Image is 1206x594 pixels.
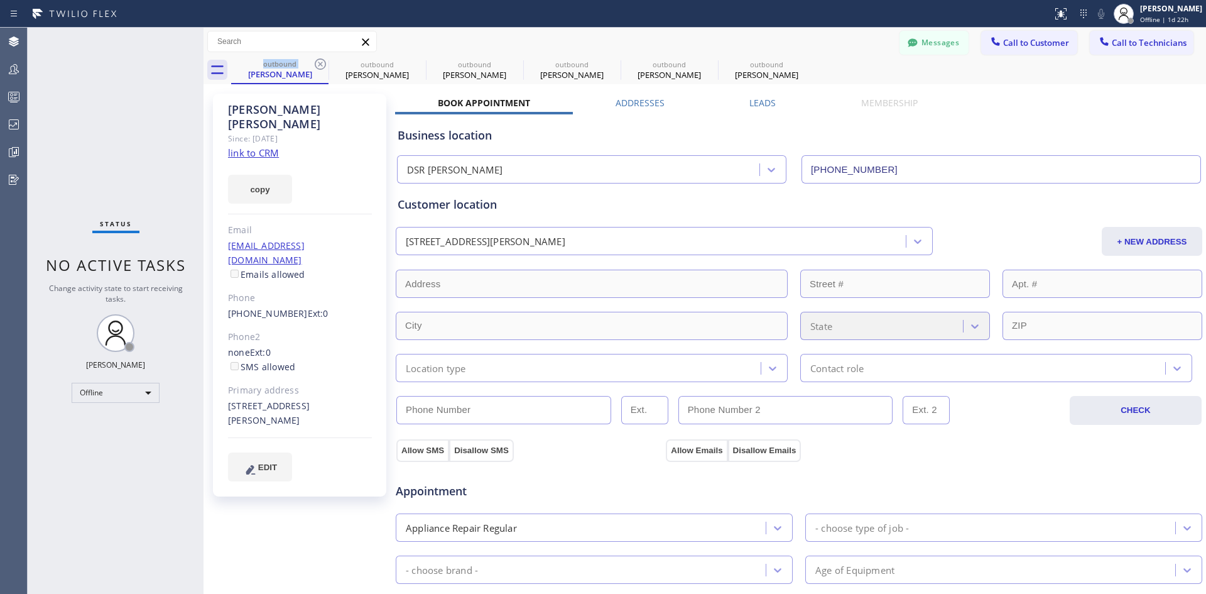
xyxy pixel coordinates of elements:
[810,361,864,375] div: Contact role
[228,223,372,238] div: Email
[981,31,1077,55] button: Call to Customer
[815,563,894,577] div: Age of Equipment
[330,56,425,84] div: Mark Monto
[228,131,372,146] div: Since: [DATE]
[231,362,239,370] input: SMS allowed
[800,270,990,298] input: Street #
[666,439,727,462] button: Allow Emails
[228,330,372,344] div: Phone2
[396,270,788,298] input: Address
[449,439,514,462] button: Disallow SMS
[427,56,522,84] div: Andy Pavlosky
[621,396,668,424] input: Ext.
[208,31,376,52] input: Search
[398,196,1200,213] div: Customer location
[228,453,292,481] button: EDIT
[903,396,950,424] input: Ext. 2
[228,399,372,428] div: [STREET_ADDRESS][PERSON_NAME]
[438,97,530,109] label: Book Appointment
[524,60,619,69] div: outbound
[1112,37,1187,48] span: Call to Technicians
[232,56,327,83] div: Sergio Montes
[616,97,665,109] label: Addresses
[406,234,565,249] div: [STREET_ADDRESS][PERSON_NAME]
[250,346,271,358] span: Ext: 0
[406,361,466,375] div: Location type
[406,520,517,535] div: Appliance Repair Regular
[1090,31,1193,55] button: Call to Technicians
[228,239,305,266] a: [EMAIL_ADDRESS][DOMAIN_NAME]
[1070,396,1202,425] button: CHECK
[861,97,918,109] label: Membership
[427,69,522,80] div: [PERSON_NAME]
[228,346,372,375] div: none
[228,268,305,280] label: Emails allowed
[228,383,372,398] div: Primary address
[801,155,1201,184] input: Phone Number
[228,307,308,319] a: [PHONE_NUMBER]
[728,439,801,462] button: Disallow Emails
[1002,312,1202,340] input: ZIP
[258,463,277,472] span: EDIT
[622,69,717,80] div: [PERSON_NAME]
[678,396,893,424] input: Phone Number 2
[622,60,717,69] div: outbound
[308,307,329,319] span: Ext: 0
[406,563,478,577] div: - choose brand -
[815,520,909,535] div: - choose type of job -
[330,60,425,69] div: outbound
[1003,37,1069,48] span: Call to Customer
[228,361,295,373] label: SMS allowed
[228,291,372,305] div: Phone
[524,69,619,80] div: [PERSON_NAME]
[398,127,1200,144] div: Business location
[524,56,619,84] div: Betty Davis
[228,102,372,131] div: [PERSON_NAME] [PERSON_NAME]
[719,69,814,80] div: [PERSON_NAME]
[100,219,132,228] span: Status
[228,175,292,204] button: copy
[749,97,776,109] label: Leads
[232,69,327,80] div: [PERSON_NAME]
[396,483,663,500] span: Appointment
[1140,15,1188,24] span: Offline | 1d 22h
[46,255,186,275] span: No active tasks
[396,396,611,424] input: Phone Number
[232,59,327,69] div: outbound
[330,69,425,80] div: [PERSON_NAME]
[231,270,239,278] input: Emails allowed
[228,146,279,159] a: link to CRM
[622,56,717,84] div: Reza Shamshiri
[1140,3,1202,14] div: [PERSON_NAME]
[427,60,522,69] div: outbound
[719,56,814,84] div: Kasia Trivedi
[719,60,814,69] div: outbound
[49,283,183,304] span: Change activity state to start receiving tasks.
[407,163,503,177] div: DSR [PERSON_NAME]
[72,383,160,403] div: Offline
[396,439,449,462] button: Allow SMS
[899,31,969,55] button: Messages
[396,312,788,340] input: City
[1092,5,1110,23] button: Mute
[86,360,145,370] div: [PERSON_NAME]
[1002,270,1202,298] input: Apt. #
[1102,227,1202,256] button: + NEW ADDRESS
